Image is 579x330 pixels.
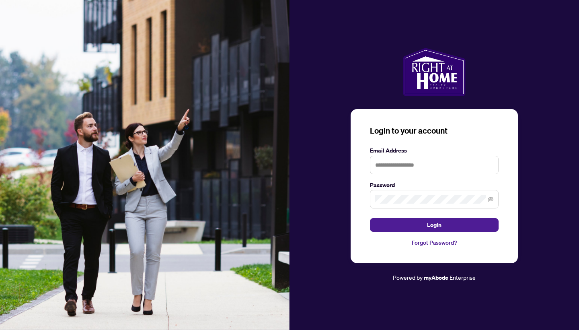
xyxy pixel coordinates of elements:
button: Login [370,218,499,232]
a: Forgot Password? [370,238,499,247]
span: eye-invisible [488,196,493,202]
label: Password [370,181,499,190]
span: Enterprise [450,274,476,281]
img: ma-logo [403,48,465,96]
span: Powered by [393,274,423,281]
h3: Login to your account [370,125,499,136]
span: Login [427,219,441,231]
a: myAbode [424,273,448,282]
label: Email Address [370,146,499,155]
